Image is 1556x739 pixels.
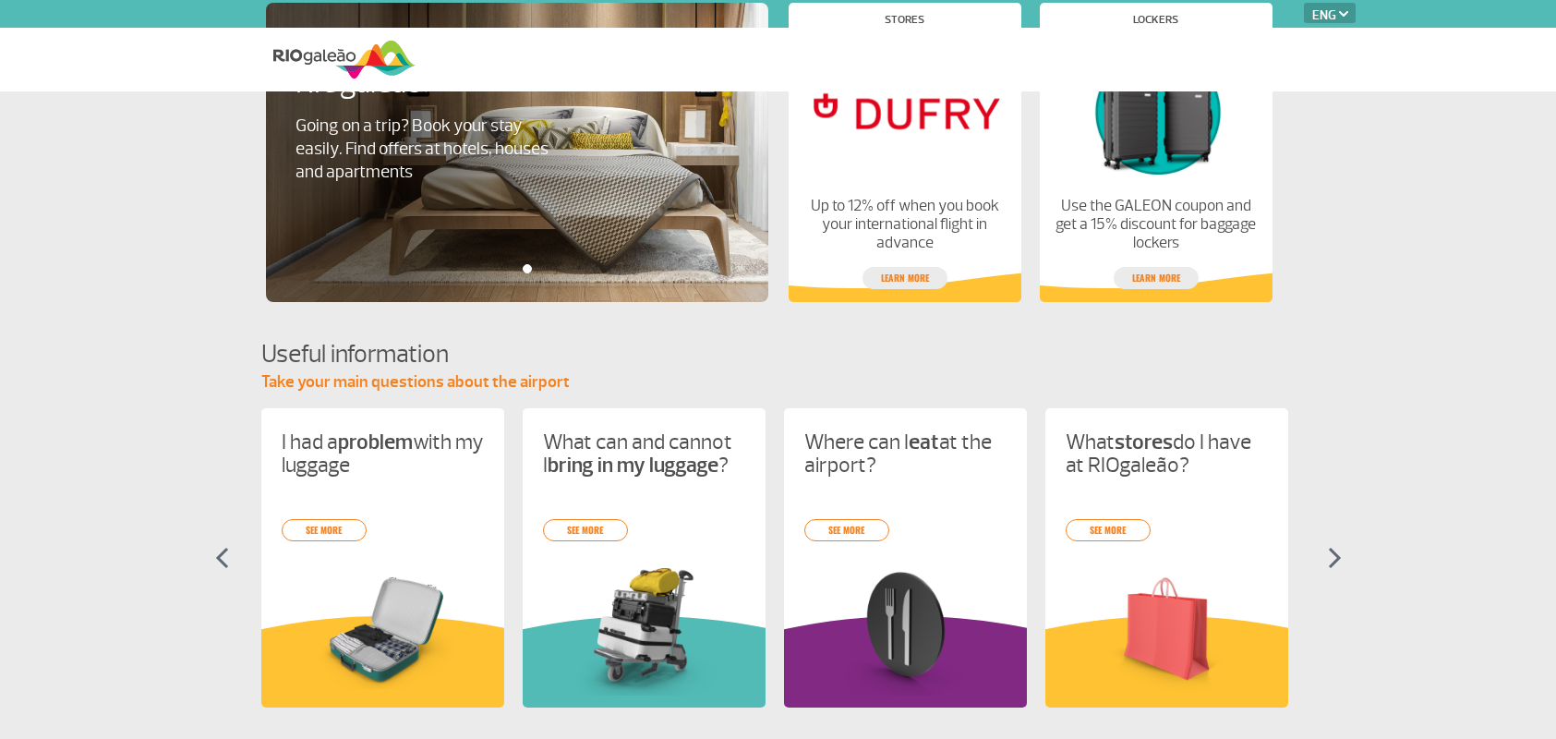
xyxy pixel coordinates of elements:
strong: bring in my luggage [548,452,718,479]
strong: stores [1115,429,1173,455]
a: [DOMAIN_NAME] and RIOgaleãoGoing on a trip? Book your stay easily. Find offers at hotels, houses ... [296,32,739,184]
a: see more [1066,519,1151,541]
h4: Useful information [261,337,1296,371]
p: Take your main questions about the airport [261,371,1296,394]
img: amareloInformacoesUteis.svg [261,616,504,708]
img: problema-bagagem.png [282,563,484,696]
img: card%20informa%C3%A7%C3%B5es%206.png [1066,563,1268,696]
p: Going on a trip? Book your stay easily. Find offers at hotels, houses and apartments [296,115,558,184]
img: seta-direita [1328,547,1342,569]
img: card%20informa%C3%A7%C3%B5es%208.png [804,563,1007,696]
p: Up to 12% off when you book your international flight in advance [803,197,1005,252]
img: Lockers [1055,40,1256,182]
p: I had a with my luggage [282,430,484,477]
p: What can and cannot I ? [543,430,745,477]
a: see more [804,519,889,541]
a: Learn more [862,267,947,289]
h4: Stores [885,15,924,25]
img: amareloInformacoesUteis.svg [1045,616,1288,708]
p: What do I have at RIOgaleão? [1066,430,1268,477]
h4: Lockers [1133,15,1178,25]
a: see more [282,519,367,541]
h4: [DOMAIN_NAME] and RIOgaleão [296,32,589,101]
img: verdeInformacoesUteis.svg [523,616,766,708]
img: seta-esquerda [215,547,229,569]
p: Where can I at the airport? [804,430,1007,477]
a: see more [543,519,628,541]
img: Stores [803,40,1005,182]
a: Learn more [1114,267,1199,289]
img: card%20informa%C3%A7%C3%B5es%201.png [543,563,745,696]
img: roxoInformacoesUteis.svg [784,616,1027,708]
p: Use the GALEON coupon and get a 15% discount for baggage lockers [1055,197,1256,252]
strong: problem [338,429,413,455]
strong: eat [909,429,939,455]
